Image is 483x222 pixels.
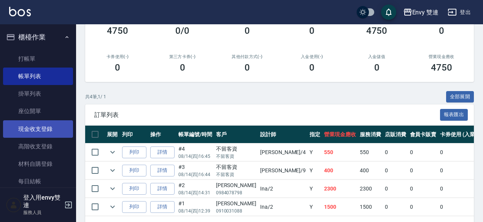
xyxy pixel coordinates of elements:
[374,62,380,73] h3: 0
[245,62,250,73] h3: 0
[176,162,214,179] td: #3
[176,143,214,161] td: #4
[107,183,118,194] button: expand row
[383,143,408,161] td: 0
[408,126,439,143] th: 會員卡販賣
[322,143,358,161] td: 550
[107,25,128,36] h3: 4750
[122,165,146,176] button: 列印
[178,189,212,196] p: 08/14 (四) 14:31
[322,126,358,143] th: 營業現金應收
[383,180,408,198] td: 0
[258,180,308,198] td: Ina /2
[400,5,442,20] button: Envy 雙連
[176,126,214,143] th: 帳單編號/時間
[308,126,322,143] th: 指定
[381,5,396,20] button: save
[85,93,106,100] p: 共 4 筆, 1 / 1
[176,180,214,198] td: #2
[308,180,322,198] td: Y
[440,111,468,118] a: 報表匯出
[94,54,141,59] h2: 卡券使用(-)
[3,155,73,173] a: 材料自購登錄
[383,126,408,143] th: 店販消費
[216,171,256,178] p: 不留客資
[308,143,322,161] td: Y
[122,183,146,195] button: 列印
[353,54,400,59] h2: 入金儲值
[308,198,322,216] td: Y
[105,126,120,143] th: 展開
[358,180,383,198] td: 2300
[366,25,388,36] h3: 4750
[358,162,383,179] td: 400
[216,200,256,208] div: [PERSON_NAME]
[322,180,358,198] td: 2300
[224,54,270,59] h2: 其他付款方式(-)
[150,201,175,213] a: 詳情
[418,54,465,59] h2: 營業現金應收
[322,198,358,216] td: 1500
[431,62,452,73] h3: 4750
[23,209,62,216] p: 服務人員
[245,25,250,36] h3: 0
[216,145,256,153] div: 不留客資
[178,171,212,178] p: 08/14 (四) 16:44
[9,7,31,16] img: Logo
[6,197,21,213] img: Person
[309,25,315,36] h3: 0
[3,68,73,85] a: 帳單列表
[216,163,256,171] div: 不留客資
[150,165,175,176] a: 詳情
[159,54,205,59] h2: 第三方卡券(-)
[258,198,308,216] td: Ina /2
[180,62,185,73] h3: 0
[408,162,439,179] td: 0
[214,126,258,143] th: 客戶
[23,194,62,209] h5: 登入用envy雙連
[446,91,474,103] button: 全部展開
[408,198,439,216] td: 0
[3,85,73,102] a: 掛單列表
[150,183,175,195] a: 詳情
[408,143,439,161] td: 0
[176,198,214,216] td: #1
[3,27,73,47] button: 櫃檯作業
[308,162,322,179] td: Y
[3,120,73,138] a: 現金收支登錄
[258,162,308,179] td: [PERSON_NAME] /9
[107,165,118,176] button: expand row
[94,111,440,119] span: 訂單列表
[150,146,175,158] a: 詳情
[3,138,73,155] a: 高階收支登錄
[383,198,408,216] td: 0
[445,5,474,19] button: 登出
[258,126,308,143] th: 設計師
[3,50,73,68] a: 打帳單
[148,126,176,143] th: 操作
[309,62,315,73] h3: 0
[120,126,148,143] th: 列印
[216,181,256,189] div: [PERSON_NAME]
[178,153,212,160] p: 08/14 (四) 16:45
[122,201,146,213] button: 列印
[383,162,408,179] td: 0
[122,146,146,158] button: 列印
[258,143,308,161] td: [PERSON_NAME] /4
[289,54,335,59] h2: 入金使用(-)
[175,25,189,36] h3: 0/0
[3,102,73,120] a: 座位開單
[358,143,383,161] td: 550
[216,208,256,214] p: 0910031088
[216,153,256,160] p: 不留客資
[440,109,468,121] button: 報表匯出
[358,126,383,143] th: 服務消費
[178,208,212,214] p: 08/14 (四) 12:39
[412,8,439,17] div: Envy 雙連
[107,201,118,213] button: expand row
[115,62,120,73] h3: 0
[408,180,439,198] td: 0
[439,25,444,36] h3: 0
[322,162,358,179] td: 400
[107,146,118,158] button: expand row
